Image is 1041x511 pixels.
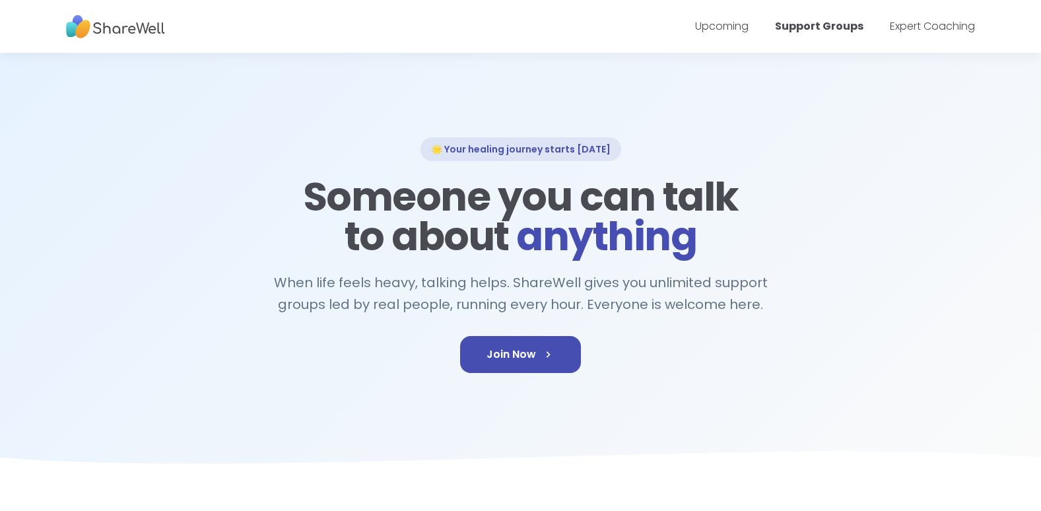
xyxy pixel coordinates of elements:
[267,272,774,315] h2: When life feels heavy, talking helps. ShareWell gives you unlimited support groups led by real pe...
[890,18,975,34] a: Expert Coaching
[775,18,863,34] a: Support Groups
[487,347,554,362] span: Join Now
[460,336,581,373] a: Join Now
[516,209,696,264] span: anything
[66,9,165,45] img: ShareWell Nav Logo
[420,137,621,161] div: 🌟 Your healing journey starts [DATE]
[299,177,743,256] h1: Someone you can talk to about
[695,18,749,34] a: Upcoming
